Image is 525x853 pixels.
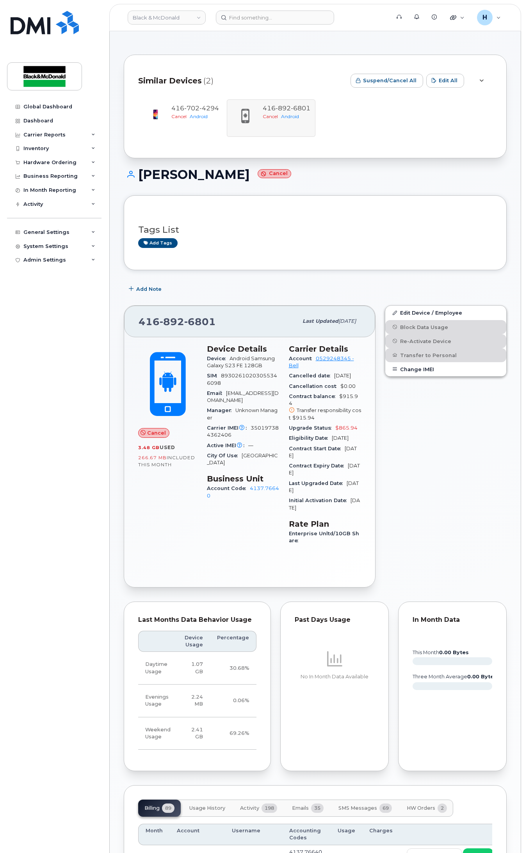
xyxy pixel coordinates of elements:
[351,74,423,88] button: Suspend/Cancel All
[289,393,361,421] span: $915.94
[332,435,349,441] span: [DATE]
[184,316,216,327] span: 6801
[289,519,361,529] h3: Rate Plan
[210,652,256,685] td: 30.68%
[362,824,400,845] th: Charges
[295,673,374,680] p: No In Month Data Available
[138,75,202,87] span: Similar Devices
[184,104,199,112] span: 702
[400,338,451,344] span: Re-Activate Device
[189,805,225,811] span: Usage History
[311,803,324,813] span: 35
[178,652,210,685] td: 1.07 GB
[207,356,230,361] span: Device
[210,685,256,717] td: 0.06%
[203,75,214,87] span: (2)
[385,334,506,348] button: Re-Activate Device
[338,805,377,811] span: SMS Messages
[207,356,275,368] span: Android Samsung Galaxy S23 FE 128GB
[190,113,208,119] span: Android
[138,652,178,685] td: Daytime Usage
[412,649,469,655] text: this month
[289,446,345,451] span: Contract Start Date
[136,285,162,293] span: Add Note
[210,631,256,652] th: Percentage
[207,485,250,491] span: Account Code
[207,453,278,465] span: [GEOGRAPHIC_DATA]
[160,444,175,450] span: used
[289,356,316,361] span: Account
[138,824,170,845] th: Month
[124,168,507,181] h1: [PERSON_NAME]
[295,616,374,624] div: Past Days Usage
[289,383,340,389] span: Cancellation cost
[138,685,178,717] td: Evenings Usage
[138,685,256,717] tr: Weekdays from 6:00pm to 8:00am
[338,318,356,324] span: [DATE]
[467,674,497,680] tspan: 0.00 Bytes
[385,320,506,334] button: Block Data Usage
[160,316,184,327] span: 892
[334,373,351,379] span: [DATE]
[289,344,361,354] h3: Carrier Details
[282,824,331,845] th: Accounting Codes
[138,455,195,467] span: included this month
[124,282,168,296] button: Add Note
[258,169,291,178] small: Cancel
[178,717,210,750] td: 2.41 GB
[207,390,279,403] span: [EMAIL_ADDRESS][DOMAIN_NAME]
[138,616,256,624] div: Last Months Data Behavior Usage
[207,373,221,379] span: SIM
[385,348,506,362] button: Transfer to Personal
[289,480,347,486] span: Last Upgraded Date
[207,474,279,483] h3: Business Unit
[289,393,339,399] span: Contract balance
[171,104,219,112] span: 416
[289,373,334,379] span: Cancelled date
[289,425,335,431] span: Upgrade Status
[289,497,351,503] span: Initial Activation Date
[225,824,282,845] th: Username
[289,463,348,469] span: Contract Expiry Date
[289,446,357,458] span: [DATE]
[289,531,359,543] span: Enterprise Unltd/10GB Share
[407,805,435,811] span: HW Orders
[138,238,178,248] a: Add tags
[289,407,361,420] span: Transfer responsibility cost
[439,649,469,655] tspan: 0.00 Bytes
[289,356,354,368] a: 0529248345 - Bell
[207,442,248,448] span: Active IMEI
[138,445,160,450] span: 3.48 GB
[363,77,416,84] span: Suspend/Cancel All
[292,805,309,811] span: Emails
[303,318,338,324] span: Last updated
[138,717,178,750] td: Weekend Usage
[207,425,251,431] span: Carrier IMEI
[178,631,210,652] th: Device Usage
[149,108,162,121] img: image20231002-3703462-1qu0sfr.jpeg
[138,717,256,750] tr: Friday from 6:00pm to Monday 8:00am
[438,803,447,813] span: 2
[207,344,279,354] h3: Device Details
[147,429,166,437] span: Cancel
[207,407,235,413] span: Manager
[412,674,497,680] text: three month average
[439,77,457,84] span: Edit All
[143,104,222,129] a: 4167024294CancelAndroid
[379,803,392,813] span: 69
[262,803,277,813] span: 198
[248,442,253,448] span: —
[385,306,506,320] a: Edit Device / Employee
[207,373,277,386] span: 89302610203055346098
[331,824,362,845] th: Usage
[210,717,256,750] td: 69.26%
[170,824,225,845] th: Account
[139,316,216,327] span: 416
[207,453,242,458] span: City Of Use
[385,362,506,376] button: Change IMEI
[207,485,279,498] a: 4137.76640
[199,104,219,112] span: 4294
[413,616,492,624] div: In Month Data
[289,463,360,476] span: [DATE]
[207,407,278,420] span: Unknown Manager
